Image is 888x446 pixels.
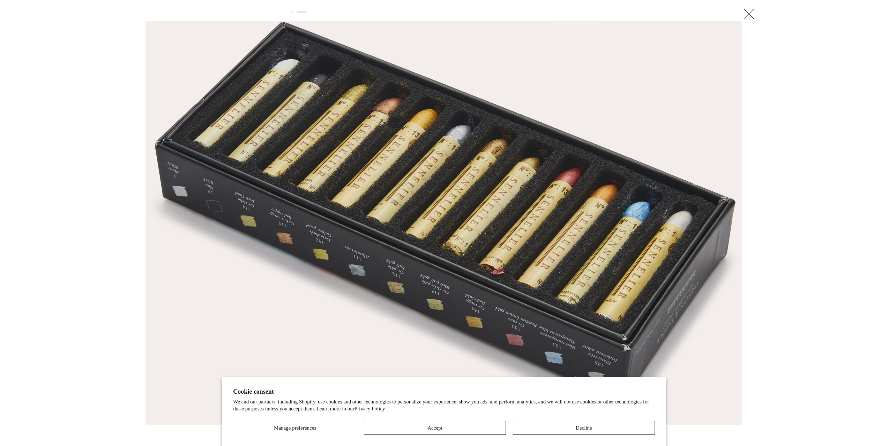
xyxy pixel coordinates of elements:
h2: Cookie consent [233,388,655,395]
button: Manage preferences [233,421,357,435]
img: Sennelier 1949 Oil Pastel Set, 12 Iridescent Colours [146,21,742,425]
p: We and our partners, including Shopify, use cookies and other technologies to personalize your ex... [233,399,655,412]
span: Manage preferences [274,425,316,431]
a: Privacy Policy [355,406,385,411]
button: Accept [364,421,506,435]
button: Decline [513,421,655,435]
